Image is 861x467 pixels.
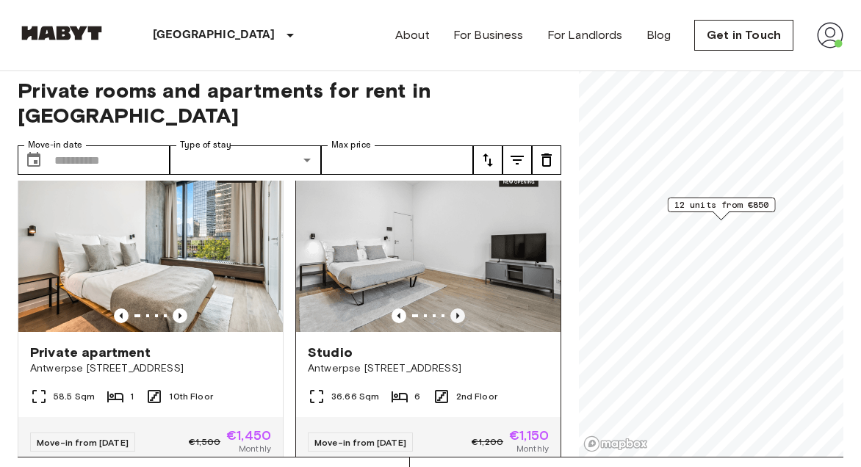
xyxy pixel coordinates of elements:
p: [GEOGRAPHIC_DATA] [153,26,275,44]
img: Marketing picture of unit BE-23-003-006-006 [296,156,561,332]
span: Antwerpse [STREET_ADDRESS] [308,361,549,376]
span: Studio [308,344,353,361]
span: Private rooms and apartments for rent in [GEOGRAPHIC_DATA] [18,78,561,128]
a: Get in Touch [694,20,793,51]
label: Move-in date [28,139,82,151]
img: Marketing picture of unit BE-23-003-030-001 [18,156,283,332]
span: 6 [414,390,420,403]
span: €1,500 [189,435,220,449]
a: Blog [646,26,671,44]
span: 1 [130,390,134,403]
span: Monthly [239,442,271,455]
button: tune [502,145,532,175]
span: €1,150 [509,429,549,442]
a: For Landlords [547,26,623,44]
button: Previous image [450,308,465,323]
span: Move-in from [DATE] [37,437,129,448]
span: Antwerpse [STREET_ADDRESS] [30,361,271,376]
img: avatar [817,22,843,48]
a: About [395,26,430,44]
canvas: Map [579,60,843,457]
span: Monthly [516,442,549,455]
img: Habyt [18,26,106,40]
a: For Business [453,26,524,44]
span: 36.66 Sqm [331,390,379,403]
button: Previous image [114,308,129,323]
span: Private apartment [30,344,151,361]
button: Choose date [19,145,48,175]
label: Type of stay [180,139,231,151]
button: Previous image [392,308,406,323]
button: tune [532,145,561,175]
span: Move-in from [DATE] [314,437,406,448]
span: 2nd Floor [456,390,497,403]
span: €1,200 [472,435,503,449]
label: Max price [331,139,371,151]
span: 58.5 Sqm [54,390,95,403]
span: 12 units from €850 [674,198,769,211]
button: tune [473,145,502,175]
a: Mapbox logo [583,435,648,452]
div: Map marker [668,198,776,220]
span: €1,450 [226,429,271,442]
button: Previous image [173,308,187,323]
span: 10th Floor [169,390,213,403]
